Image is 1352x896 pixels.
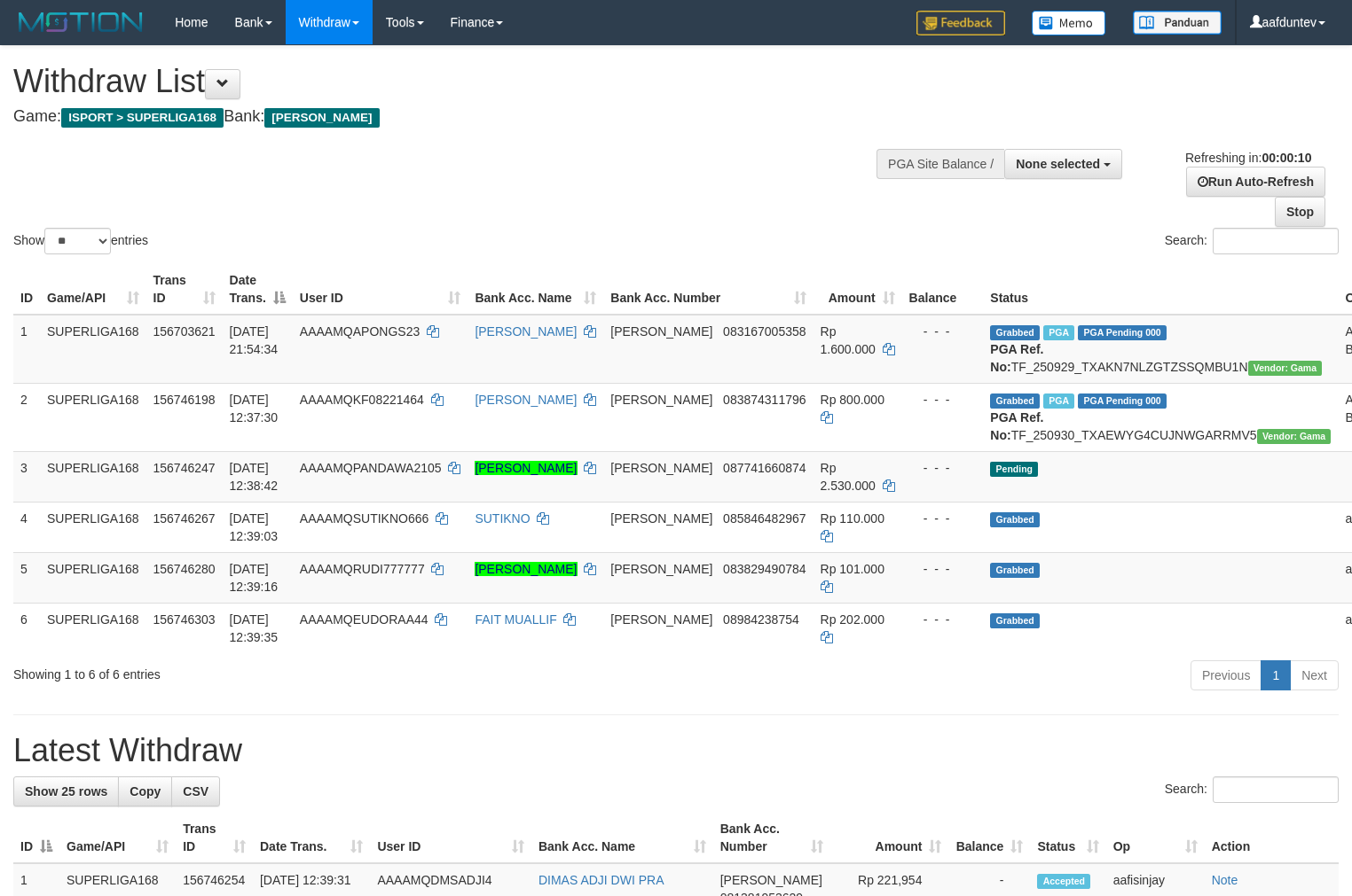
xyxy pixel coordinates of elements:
[230,393,279,425] span: [DATE] 12:37:30
[909,560,977,578] div: - - -
[13,9,148,35] img: MOTION_logo.png
[1043,325,1074,340] span: Marked by aafchhiseyha
[821,612,884,627] span: Rp 202.000
[1078,325,1167,340] span: PGA Pending
[153,612,216,627] span: 156746303
[370,813,531,863] th: User ID: activate to sort column ascending
[1191,660,1262,690] a: Previous
[40,451,146,502] td: SUPERLIGA168
[40,383,146,451] td: SUPERLIGA168
[723,393,806,407] span: Copy 083874311796 to clipboard
[983,264,1338,315] th: Status
[1186,167,1325,197] a: Run Auto-Refresh
[1133,11,1222,35] img: panduan.png
[1248,361,1323,376] span: Vendor URL: https://trx31.1velocity.biz
[610,562,712,576] span: [PERSON_NAME]
[1213,228,1339,254] input: Search:
[253,813,370,863] th: Date Trans.: activate to sort column ascending
[1032,11,1106,35] img: Button%20Memo.svg
[230,562,279,594] span: [DATE] 12:39:16
[1037,874,1090,889] span: Accepted
[475,612,556,627] a: FAIT MUALLIF
[171,776,220,806] a: CSV
[723,511,806,526] span: Copy 085846482967 to clipboard
[153,562,216,576] span: 156746280
[814,264,902,315] th: Amount: activate to sort column ascending
[909,459,977,477] div: - - -
[40,603,146,653] td: SUPERLIGA168
[1262,151,1311,165] strong: 00:00:10
[1257,429,1332,444] span: Vendor URL: https://trx31.1velocity.biz
[723,461,806,475] span: Copy 087741660874 to clipboard
[59,813,176,863] th: Game/API: activate to sort column ascending
[990,342,1043,374] b: PGA Ref. No:
[821,511,884,526] span: Rp 110.000
[13,315,40,384] td: 1
[230,324,279,356] span: [DATE] 21:54:34
[300,393,424,407] span: AAAAMQKF08221464
[13,813,59,863] th: ID: activate to sort column descending
[300,511,429,526] span: AAAAMQSUTIKNO666
[13,603,40,653] td: 6
[61,108,224,128] span: ISPORT > SUPERLIGA168
[40,315,146,384] td: SUPERLIGA168
[603,264,813,315] th: Bank Acc. Number: activate to sort column ascending
[25,784,107,799] span: Show 25 rows
[176,813,253,863] th: Trans ID: activate to sort column ascending
[990,462,1038,477] span: Pending
[902,264,984,315] th: Balance
[990,613,1040,628] span: Grabbed
[1016,157,1100,171] span: None selected
[1078,393,1167,409] span: PGA Pending
[1165,776,1339,803] label: Search:
[876,149,1004,179] div: PGA Site Balance /
[1030,813,1105,863] th: Status: activate to sort column ascending
[13,228,148,254] label: Show entries
[44,228,111,254] select: Showentries
[1212,873,1238,887] a: Note
[909,611,977,628] div: - - -
[983,383,1338,451] td: TF_250930_TXAEWYG4CUJNWGARRMV5
[475,393,577,407] a: [PERSON_NAME]
[610,461,712,475] span: [PERSON_NAME]
[40,264,146,315] th: Game/API: activate to sort column ascending
[531,813,713,863] th: Bank Acc. Name: activate to sort column ascending
[475,511,530,526] a: SUTIKNO
[293,264,468,315] th: User ID: activate to sort column ascending
[1043,393,1074,409] span: Marked by aafsoumeymey
[153,324,216,339] span: 156703621
[909,323,977,340] div: - - -
[300,461,442,475] span: AAAAMQPANDAWA2105
[13,451,40,502] td: 3
[1290,660,1339,690] a: Next
[1165,228,1339,254] label: Search:
[723,324,806,339] span: Copy 083167005358 to clipboard
[610,393,712,407] span: [PERSON_NAME]
[720,873,822,887] span: [PERSON_NAME]
[1261,660,1291,690] a: 1
[948,813,1030,863] th: Balance: activate to sort column ascending
[13,264,40,315] th: ID
[130,784,161,799] span: Copy
[13,658,550,683] div: Showing 1 to 6 of 6 entries
[821,393,884,407] span: Rp 800.000
[821,461,876,493] span: Rp 2.530.000
[475,324,577,339] a: [PERSON_NAME]
[916,11,1005,35] img: Feedback.jpg
[153,511,216,526] span: 156746267
[230,461,279,493] span: [DATE] 12:38:42
[1004,149,1122,179] button: None selected
[610,612,712,627] span: [PERSON_NAME]
[230,612,279,644] span: [DATE] 12:39:35
[230,511,279,543] span: [DATE] 12:39:03
[475,461,577,475] a: [PERSON_NAME]
[990,325,1040,340] span: Grabbed
[723,562,806,576] span: Copy 083829490784 to clipboard
[1213,776,1339,803] input: Search:
[1106,813,1205,863] th: Op: activate to sort column ascending
[723,612,799,627] span: Copy 08984238754 to clipboard
[13,64,884,99] h1: Withdraw List
[40,552,146,603] td: SUPERLIGA168
[909,391,977,409] div: - - -
[300,612,428,627] span: AAAAMQEUDORAA44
